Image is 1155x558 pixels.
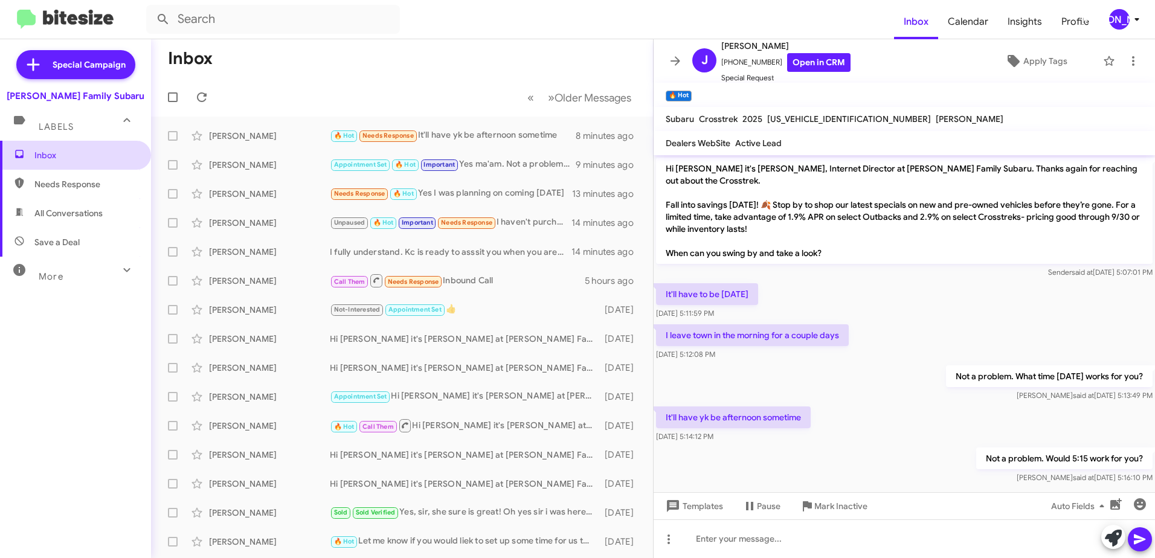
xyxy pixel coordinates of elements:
[656,406,811,428] p: It'll have yk be afternoon sometime
[1051,495,1109,517] span: Auto Fields
[330,449,599,461] div: Hi [PERSON_NAME] it's [PERSON_NAME] at [PERSON_NAME] Family Subaru. Fall into savings [DATE]! 🍂 S...
[330,246,571,258] div: I fully understand. Kc is ready to asssit you when you are. I hope you have a great rest of your ...
[666,114,694,124] span: Subaru
[571,246,643,258] div: 14 minutes ago
[1099,9,1142,30] button: [PERSON_NAME]
[656,432,713,441] span: [DATE] 5:14:12 PM
[654,495,733,517] button: Templates
[790,495,877,517] button: Mark Inactive
[699,114,738,124] span: Crosstrek
[1017,473,1153,482] span: [PERSON_NAME] [DATE] 5:16:10 PM
[656,324,849,346] p: I leave town in the morning for a couple days
[1048,268,1153,277] span: Sender [DATE] 5:07:01 PM
[572,188,643,200] div: 13 minutes ago
[663,495,723,517] span: Templates
[334,219,365,226] span: Unpaused
[701,51,708,70] span: J
[330,418,599,433] div: Hi [PERSON_NAME] it's [PERSON_NAME] at [PERSON_NAME] Family Subaru. Fall into savings [DATE]! 🍂 S...
[209,333,330,345] div: [PERSON_NAME]
[585,275,643,287] div: 5 hours ago
[330,362,599,374] div: Hi [PERSON_NAME] it's [PERSON_NAME] at [PERSON_NAME] Family Subaru. Fall into savings [DATE]! 🍂 S...
[423,161,455,168] span: Important
[599,449,643,461] div: [DATE]
[721,72,851,84] span: Special Request
[168,49,213,68] h1: Inbox
[209,304,330,316] div: [PERSON_NAME]
[946,365,1153,387] p: Not a problem. What time [DATE] works for you?
[894,4,938,39] span: Inbox
[209,275,330,287] div: [PERSON_NAME]
[395,161,416,168] span: 🔥 Hot
[330,333,599,345] div: Hi [PERSON_NAME] it's [PERSON_NAME] at [PERSON_NAME] Family Subaru. Fall into savings [DATE]! 🍂 S...
[974,50,1097,72] button: Apply Tags
[721,39,851,53] span: [PERSON_NAME]
[334,537,355,545] span: 🔥 Hot
[656,309,714,318] span: [DATE] 5:11:59 PM
[209,217,330,229] div: [PERSON_NAME]
[39,271,63,282] span: More
[330,505,599,519] div: Yes, sir, she sure is great! Oh yes sir i was here when it was happening. We had our IT director ...
[599,536,643,548] div: [DATE]
[334,393,387,400] span: Appointment Set
[209,420,330,432] div: [PERSON_NAME]
[541,85,639,110] button: Next
[599,507,643,519] div: [DATE]
[998,4,1052,39] a: Insights
[330,187,572,200] div: Yes I was planning on coming [DATE]
[576,159,643,171] div: 9 minutes ago
[733,495,790,517] button: Pause
[767,114,931,124] span: [US_VEHICLE_IDENTIFICATION_NUMBER]
[209,536,330,548] div: [PERSON_NAME]
[209,159,330,171] div: [PERSON_NAME]
[521,85,639,110] nav: Page navigation example
[599,391,643,403] div: [DATE]
[1023,50,1067,72] span: Apply Tags
[527,90,534,105] span: «
[16,50,135,79] a: Special Campaign
[34,178,137,190] span: Needs Response
[356,508,396,516] span: Sold Verified
[330,478,599,490] div: Hi [PERSON_NAME] it's [PERSON_NAME] at [PERSON_NAME] Family Subaru. Fall into savings [DATE]! 🍂 S...
[34,207,103,219] span: All Conversations
[330,158,576,172] div: Yes ma'am. Not a problem at all. I hope you have a great day and we will talk soon!
[209,391,330,403] div: [PERSON_NAME]
[334,423,355,431] span: 🔥 Hot
[34,236,80,248] span: Save a Deal
[209,449,330,461] div: [PERSON_NAME]
[742,114,762,124] span: 2025
[757,495,780,517] span: Pause
[656,158,1153,264] p: Hi [PERSON_NAME] it's [PERSON_NAME], Internet Director at [PERSON_NAME] Family Subaru. Thanks aga...
[599,362,643,374] div: [DATE]
[656,350,715,359] span: [DATE] 5:12:08 PM
[555,91,631,104] span: Older Messages
[330,216,571,229] div: I haven't purchased but I'm not interested right now
[209,130,330,142] div: [PERSON_NAME]
[599,304,643,316] div: [DATE]
[735,138,782,149] span: Active Lead
[938,4,998,39] a: Calendar
[7,90,144,102] div: [PERSON_NAME] Family Subaru
[209,478,330,490] div: [PERSON_NAME]
[53,59,126,71] span: Special Campaign
[330,303,599,316] div: 👍
[1041,495,1119,517] button: Auto Fields
[599,420,643,432] div: [DATE]
[209,362,330,374] div: [PERSON_NAME]
[548,90,555,105] span: »
[39,121,74,132] span: Labels
[330,273,585,288] div: Inbound Call
[330,129,576,143] div: It'll have yk be afternoon sometime
[1073,391,1094,400] span: said at
[666,91,692,101] small: 🔥 Hot
[334,278,365,286] span: Call Them
[402,219,433,226] span: Important
[1017,391,1153,400] span: [PERSON_NAME] [DATE] 5:13:49 PM
[388,278,439,286] span: Needs Response
[388,306,442,313] span: Appointment Set
[814,495,867,517] span: Mark Inactive
[599,333,643,345] div: [DATE]
[334,306,381,313] span: Not-Interested
[362,423,394,431] span: Call Them
[441,219,492,226] span: Needs Response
